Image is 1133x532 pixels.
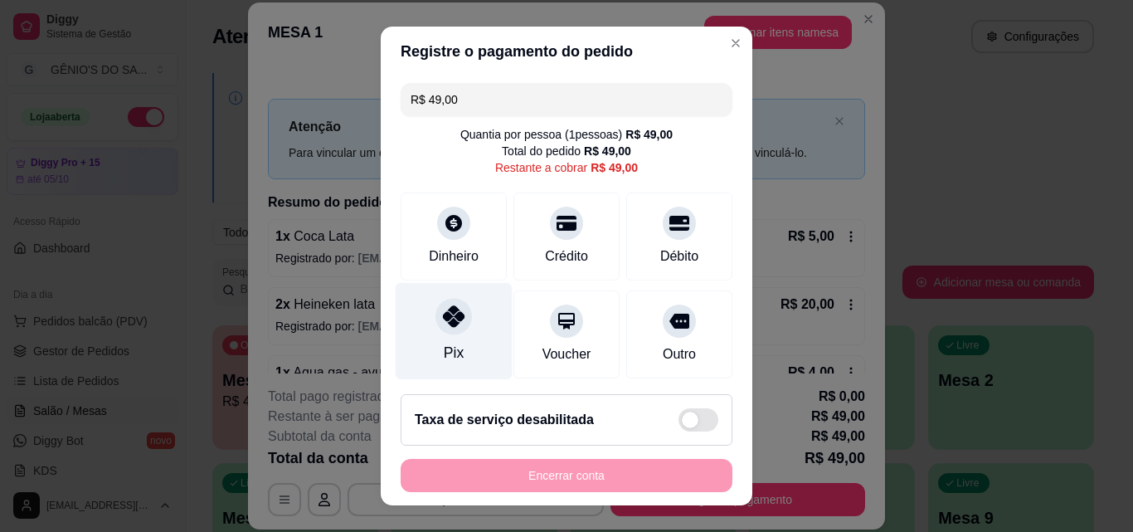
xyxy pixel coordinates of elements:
[429,246,479,266] div: Dinheiro
[460,126,673,143] div: Quantia por pessoa ( 1 pessoas)
[591,159,638,176] div: R$ 49,00
[415,410,594,430] h2: Taxa de serviço desabilitada
[660,246,698,266] div: Débito
[722,30,749,56] button: Close
[381,27,752,76] header: Registre o pagamento do pedido
[502,143,631,159] div: Total do pedido
[411,83,722,116] input: Ex.: hambúrguer de cordeiro
[495,159,638,176] div: Restante a cobrar
[625,126,673,143] div: R$ 49,00
[542,344,591,364] div: Voucher
[663,344,696,364] div: Outro
[444,342,464,364] div: Pix
[584,143,631,159] div: R$ 49,00
[545,246,588,266] div: Crédito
